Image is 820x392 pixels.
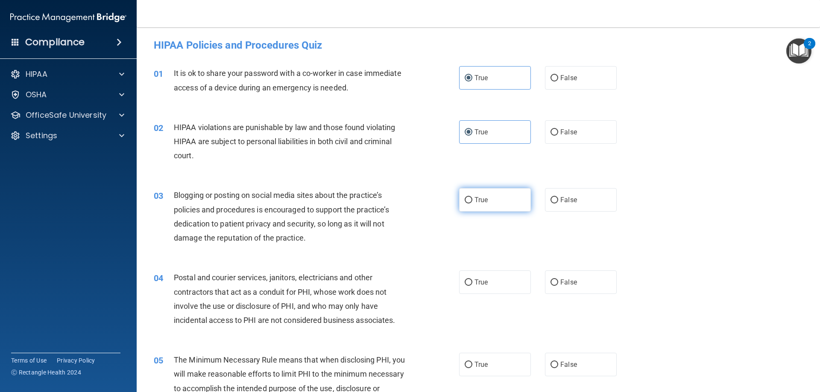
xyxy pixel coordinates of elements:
[465,129,472,136] input: True
[154,355,163,366] span: 05
[10,9,126,26] img: PMB logo
[25,36,85,48] h4: Compliance
[26,131,57,141] p: Settings
[560,74,577,82] span: False
[154,273,163,283] span: 04
[551,129,558,136] input: False
[174,69,401,92] span: It is ok to share your password with a co-worker in case immediate access of a device during an e...
[465,362,472,368] input: True
[57,356,95,365] a: Privacy Policy
[474,360,488,369] span: True
[474,128,488,136] span: True
[174,123,395,160] span: HIPAA violations are punishable by law and those found violating HIPAA are subject to personal li...
[11,368,81,377] span: Ⓒ Rectangle Health 2024
[154,40,803,51] h4: HIPAA Policies and Procedures Quiz
[26,110,106,120] p: OfficeSafe University
[560,128,577,136] span: False
[551,279,558,286] input: False
[154,123,163,133] span: 02
[26,69,47,79] p: HIPAA
[11,356,47,365] a: Terms of Use
[560,278,577,286] span: False
[10,131,124,141] a: Settings
[786,38,811,64] button: Open Resource Center, 2 new notifications
[465,75,472,81] input: True
[465,279,472,286] input: True
[551,75,558,81] input: False
[26,90,47,100] p: OSHA
[474,196,488,204] span: True
[551,197,558,203] input: False
[551,362,558,368] input: False
[10,69,124,79] a: HIPAA
[154,69,163,79] span: 01
[10,90,124,100] a: OSHA
[465,197,472,203] input: True
[474,278,488,286] span: True
[560,360,577,369] span: False
[174,191,389,242] span: Blogging or posting on social media sites about the practice’s policies and procedures is encoura...
[474,74,488,82] span: True
[154,191,163,201] span: 03
[560,196,577,204] span: False
[808,44,811,55] div: 2
[174,273,395,325] span: Postal and courier services, janitors, electricians and other contractors that act as a conduit f...
[10,110,124,120] a: OfficeSafe University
